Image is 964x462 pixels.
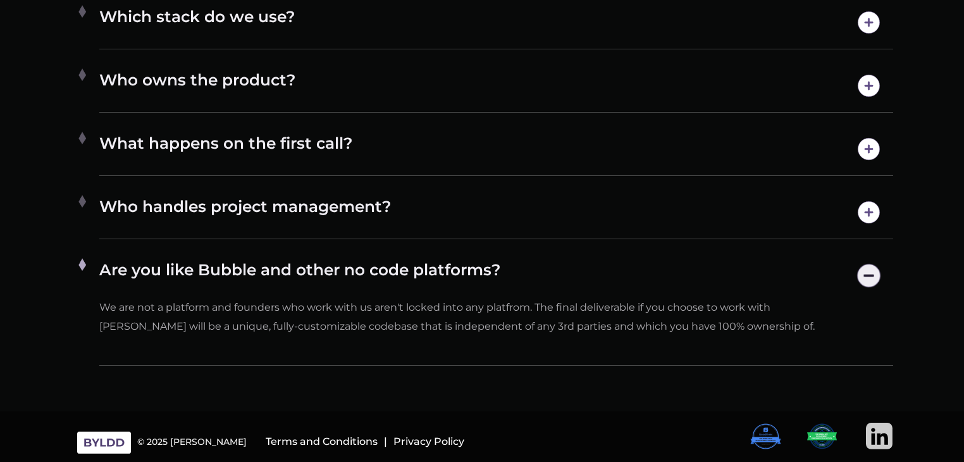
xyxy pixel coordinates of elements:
[99,70,893,102] h4: Who owns the product?
[853,133,885,165] img: open-icon
[806,423,837,450] img: awards
[71,425,137,460] img: Byldd - Product Development Company
[74,193,90,209] img: plus-1
[853,6,885,39] img: open-icon
[853,196,885,228] img: open-icon
[137,435,247,438] div: © 2025 [PERSON_NAME]
[266,436,378,447] h6: Terms and Conditions
[99,259,893,292] h4: Are you like Bubble and other no code platforms?
[266,421,378,453] a: Terms and Conditions
[750,423,781,450] img: awards
[853,70,885,102] img: open-icon
[866,423,893,450] img: LinkedIn
[853,259,885,292] img: close-icon
[393,421,464,453] a: Privacy Policy
[74,256,90,273] img: plus-1
[74,3,90,20] img: plus-1
[99,133,893,165] h4: What happens on the first call?
[393,436,464,447] h6: Privacy Policy
[99,6,893,39] h4: Which stack do we use?
[99,298,855,336] p: We are not a platform and founders who work with us aren't locked into any platfrom. The final de...
[99,196,893,228] h4: Who handles project management?
[384,436,387,447] h6: |
[74,66,90,83] img: plus-1
[74,130,90,146] img: plus-1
